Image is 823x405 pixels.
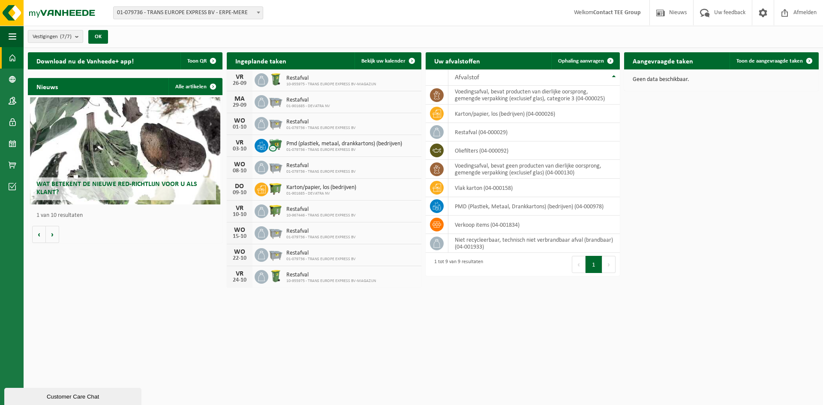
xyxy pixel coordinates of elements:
div: 1 tot 9 van 9 resultaten [430,255,483,274]
span: Restafval [286,75,376,82]
button: Next [602,256,616,273]
span: Restafval [286,162,356,169]
div: VR [231,205,248,212]
div: VR [231,270,248,277]
img: WB-1100-HPE-GN-50 [268,181,283,196]
div: 22-10 [231,255,248,261]
td: PMD (Plastiek, Metaal, Drankkartons) (bedrijven) (04-000978) [448,197,620,216]
td: niet recycleerbaar, technisch niet verbrandbaar afval (brandbaar) (04-001933) [448,234,620,253]
img: WB-2500-GAL-GY-01 [268,94,283,108]
img: WB-2500-GAL-GY-01 [268,225,283,240]
span: Toon QR [187,58,207,64]
img: WB-2500-GAL-GY-01 [268,159,283,174]
span: Karton/papier, los (bedrijven) [286,184,356,191]
div: 09-10 [231,190,248,196]
div: MA [231,96,248,102]
div: 03-10 [231,146,248,152]
span: Restafval [286,119,356,126]
span: 01-079736 - TRANS EUROPE EXPRESS BV [286,257,356,262]
span: Afvalstof [455,74,479,81]
h2: Uw afvalstoffen [426,52,489,69]
div: 26-09 [231,81,248,87]
span: 01-079736 - TRANS EUROPE EXPRESS BV - ERPE-MERE [114,7,263,19]
span: Restafval [286,97,330,104]
span: 01-079736 - TRANS EUROPE EXPRESS BV [286,169,356,174]
span: Pmd (plastiek, metaal, drankkartons) (bedrijven) [286,141,402,147]
a: Alle artikelen [168,78,222,95]
span: 01-079736 - TRANS EUROPE EXPRESS BV [286,235,356,240]
div: 24-10 [231,277,248,283]
img: WB-0240-HPE-GN-50 [268,72,283,87]
div: WO [231,117,248,124]
span: 01-079736 - TRANS EUROPE EXPRESS BV - ERPE-MERE [113,6,263,19]
span: Restafval [286,228,356,235]
button: Previous [572,256,586,273]
h2: Download nu de Vanheede+ app! [28,52,142,69]
a: Toon de aangevraagde taken [730,52,818,69]
img: WB-2500-GAL-GY-01 [268,116,283,130]
div: 01-10 [231,124,248,130]
div: 29-09 [231,102,248,108]
span: 01-901685 - DEVATRA NV [286,104,330,109]
div: WO [231,249,248,255]
iframe: chat widget [4,386,143,405]
button: Vestigingen(7/7) [28,30,83,43]
button: Vorige [32,226,46,243]
div: WO [231,227,248,234]
span: 01-079736 - TRANS EUROPE EXPRESS BV [286,147,402,153]
count: (7/7) [60,34,72,39]
button: Volgende [46,226,59,243]
a: Bekijk uw kalender [354,52,421,69]
img: WB-0660-CU [268,138,283,152]
div: DO [231,183,248,190]
strong: Contact TEE Group [593,9,641,16]
div: VR [231,139,248,146]
span: Wat betekent de nieuwe RED-richtlijn voor u als klant? [36,181,197,196]
p: Geen data beschikbaar. [633,77,810,83]
td: restafval (04-000029) [448,123,620,141]
img: WB-1100-HPE-GN-50 [268,203,283,218]
span: Toon de aangevraagde taken [736,58,803,64]
td: verkoop items (04-001834) [448,216,620,234]
div: 08-10 [231,168,248,174]
span: 01-079736 - TRANS EUROPE EXPRESS BV [286,126,356,131]
td: oliefilters (04-000092) [448,141,620,160]
a: Ophaling aanvragen [551,52,619,69]
span: 10-967446 - TRANS EUROPE EXPRESS BV [286,213,356,218]
span: 10-955975 - TRANS EUROPE EXPRESS BV-MAGAZIJN [286,82,376,87]
span: 01-901685 - DEVATRA NV [286,191,356,196]
td: karton/papier, los (bedrijven) (04-000026) [448,105,620,123]
h2: Nieuws [28,78,66,95]
div: 10-10 [231,212,248,218]
a: Wat betekent de nieuwe RED-richtlijn voor u als klant? [30,97,221,204]
td: voedingsafval, bevat producten van dierlijke oorsprong, gemengde verpakking (exclusief glas), cat... [448,86,620,105]
span: Vestigingen [33,30,72,43]
p: 1 van 10 resultaten [36,213,218,219]
span: Restafval [286,272,376,279]
span: Ophaling aanvragen [558,58,604,64]
span: Restafval [286,206,356,213]
div: 15-10 [231,234,248,240]
span: 10-955975 - TRANS EUROPE EXPRESS BV-MAGAZIJN [286,279,376,284]
img: WB-0240-HPE-GN-50 [268,269,283,283]
span: Restafval [286,250,356,257]
img: WB-2500-GAL-GY-01 [268,247,283,261]
div: WO [231,161,248,168]
button: Toon QR [180,52,222,69]
div: VR [231,74,248,81]
h2: Aangevraagde taken [624,52,702,69]
button: 1 [586,256,602,273]
td: voedingsafval, bevat geen producten van dierlijke oorsprong, gemengde verpakking (exclusief glas)... [448,160,620,179]
td: vlak karton (04-000158) [448,179,620,197]
span: Bekijk uw kalender [361,58,405,64]
button: OK [88,30,108,44]
h2: Ingeplande taken [227,52,295,69]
